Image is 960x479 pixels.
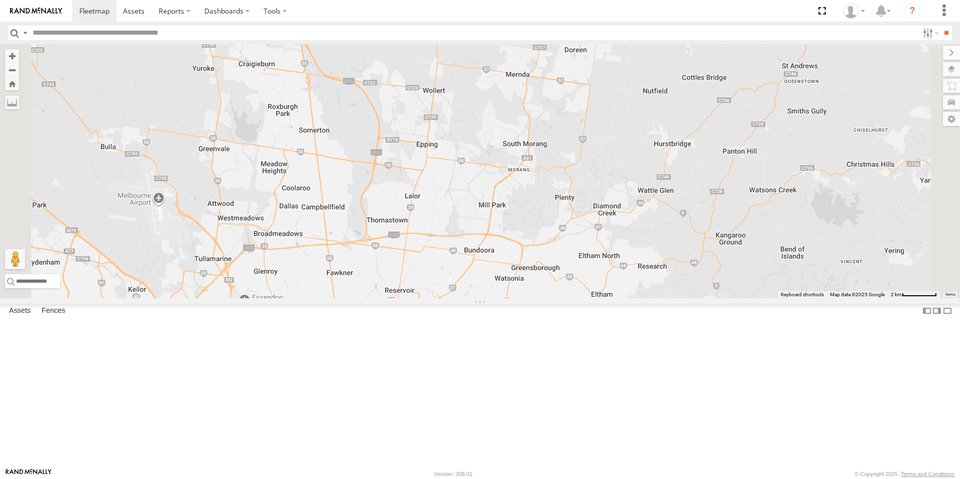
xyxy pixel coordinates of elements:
[922,304,932,318] label: Dock Summary Table to the Left
[21,26,29,40] label: Search Query
[37,304,70,318] label: Fences
[888,291,940,298] button: Map Scale: 2 km per 66 pixels
[901,471,954,477] a: Terms and Conditions
[10,8,62,15] img: rand-logo.svg
[919,26,940,40] label: Search Filter Options
[891,292,902,297] span: 2 km
[943,112,960,126] label: Map Settings
[434,471,472,477] div: Version: 308.01
[4,304,36,318] label: Assets
[5,95,19,109] label: Measure
[942,304,952,318] label: Hide Summary Table
[904,3,920,19] i: ?
[5,49,19,63] button: Zoom in
[5,77,19,90] button: Zoom Home
[781,291,824,298] button: Keyboard shortcuts
[5,249,25,269] button: Drag Pegman onto the map to open Street View
[855,471,954,477] div: © Copyright 2025 -
[830,292,885,297] span: Map data ©2025 Google
[932,304,942,318] label: Dock Summary Table to the Right
[5,63,19,77] button: Zoom out
[945,293,955,297] a: Terms (opens in new tab)
[839,4,869,19] div: Tye Clark
[6,469,52,479] a: Visit our Website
